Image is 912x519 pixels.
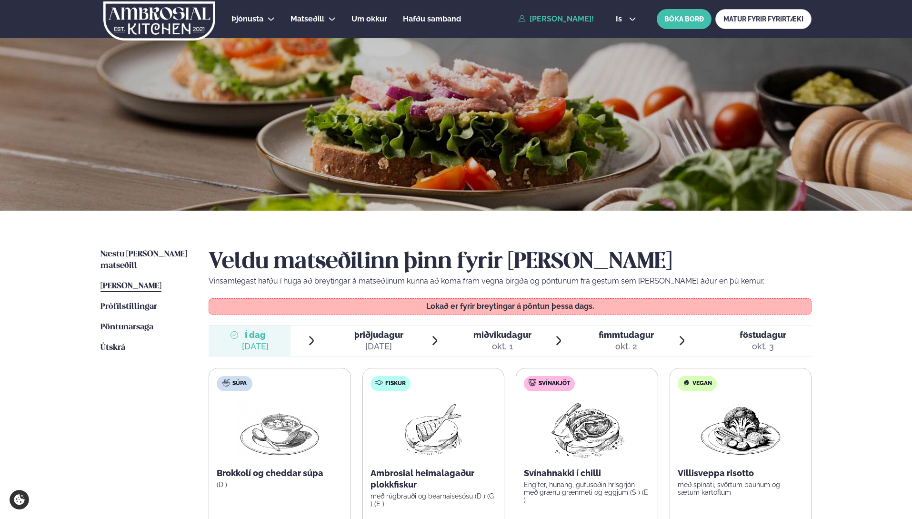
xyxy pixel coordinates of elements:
p: Ambrosial heimalagaður plokkfiskur [371,468,497,490]
span: is [616,15,625,23]
span: Í dag [242,329,269,341]
span: Fiskur [385,380,406,387]
h2: Veldu matseðilinn þinn fyrir [PERSON_NAME] [209,249,812,275]
img: pork.svg [529,379,536,387]
span: Þjónusta [231,14,263,23]
img: Vegan.png [699,399,782,460]
a: Næstu [PERSON_NAME] matseðill [100,249,190,272]
a: Um okkur [351,13,387,25]
img: fish.png [403,399,464,460]
a: Prófílstillingar [100,301,157,313]
p: Villisveppa risotto [678,468,804,479]
p: Svínahnakki í chilli [524,468,650,479]
p: Lokað er fyrir breytingar á pöntun þessa dags. [219,303,802,310]
img: soup.svg [222,379,230,387]
span: Matseðill [291,14,324,23]
img: Pork-Meat.png [545,399,629,460]
div: okt. 2 [599,341,654,352]
span: Útskrá [100,344,125,352]
span: Súpa [232,380,247,387]
span: fimmtudagur [599,330,654,340]
img: Soup.png [238,399,321,460]
span: föstudagur [740,330,786,340]
div: okt. 3 [740,341,786,352]
span: Pöntunarsaga [100,323,153,331]
a: Útskrá [100,342,125,354]
p: með spínati, svörtum baunum og sætum kartöflum [678,481,804,496]
a: [PERSON_NAME]! [518,15,594,23]
span: Hafðu samband [403,14,461,23]
p: (D ) [217,481,343,488]
a: Pöntunarsaga [100,322,153,333]
span: Um okkur [351,14,387,23]
a: Cookie settings [10,490,29,509]
a: MATUR FYRIR FYRIRTÆKI [715,9,812,29]
a: Þjónusta [231,13,263,25]
span: Næstu [PERSON_NAME] matseðill [100,250,187,270]
span: Vegan [692,380,712,387]
span: Svínakjöt [539,380,570,387]
div: [DATE] [242,341,269,352]
a: Hafðu samband [403,13,461,25]
p: með rúgbrauði og bearnaisesósu (D ) (G ) (E ) [371,492,497,508]
button: is [608,15,644,23]
span: [PERSON_NAME] [100,282,161,290]
span: miðvikudagur [473,330,531,340]
p: Brokkolí og cheddar súpa [217,468,343,479]
img: Vegan.svg [682,379,690,387]
img: fish.svg [375,379,383,387]
div: [DATE] [354,341,403,352]
img: logo [102,1,216,41]
span: Prófílstillingar [100,303,157,311]
a: [PERSON_NAME] [100,281,161,292]
div: okt. 1 [473,341,531,352]
p: Vinsamlegast hafðu í huga að breytingar á matseðlinum kunna að koma fram vegna birgða og pöntunum... [209,275,812,287]
span: þriðjudagur [354,330,403,340]
p: Engifer, hunang, gufusoðin hrísgrjón með grænu grænmeti og eggjum (S ) (E ) [524,481,650,504]
a: Matseðill [291,13,324,25]
button: BÓKA BORÐ [657,9,712,29]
